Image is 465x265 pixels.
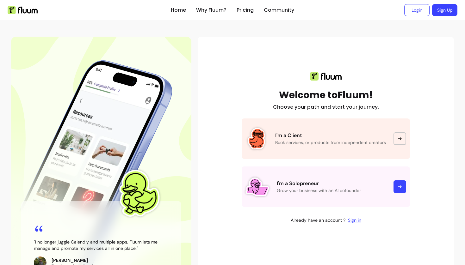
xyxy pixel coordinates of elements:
p: [PERSON_NAME] [52,257,94,263]
a: Fluum Duck stickerI'm a ClientBook services, or products from independent creators [242,118,410,159]
img: Fluum Duck sticker [110,165,167,221]
p: I'm a Solopreneur [277,180,386,187]
p: I'm a Client [275,132,386,139]
h2: Choose your path and start your journey. [273,103,379,111]
p: Already have an account ? [291,217,345,223]
p: Grow your business with an AI cofounder [277,187,386,194]
a: Why Fluum? [196,6,226,14]
a: Sign in [348,217,361,223]
p: Book services, or products from independent creators [275,139,386,146]
a: Home [171,6,186,14]
blockquote: " I no longer juggle Calendly and multiple apps. Fluum lets me manage and promote my services all... [34,239,169,251]
h1: Welcome to Fluum! [279,89,373,101]
a: Sign Up [432,4,457,16]
a: Fluum Duck stickerI'm a SolopreneurGrow your business with an AI cofounder [242,166,410,207]
img: Fluum Duck sticker [245,175,269,199]
a: Login [404,4,430,16]
a: Community [264,6,294,14]
img: Fluum Logo [8,6,38,14]
a: Pricing [237,6,254,14]
img: Fluum Duck sticker [245,128,268,150]
img: Fluum logo [310,72,342,81]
